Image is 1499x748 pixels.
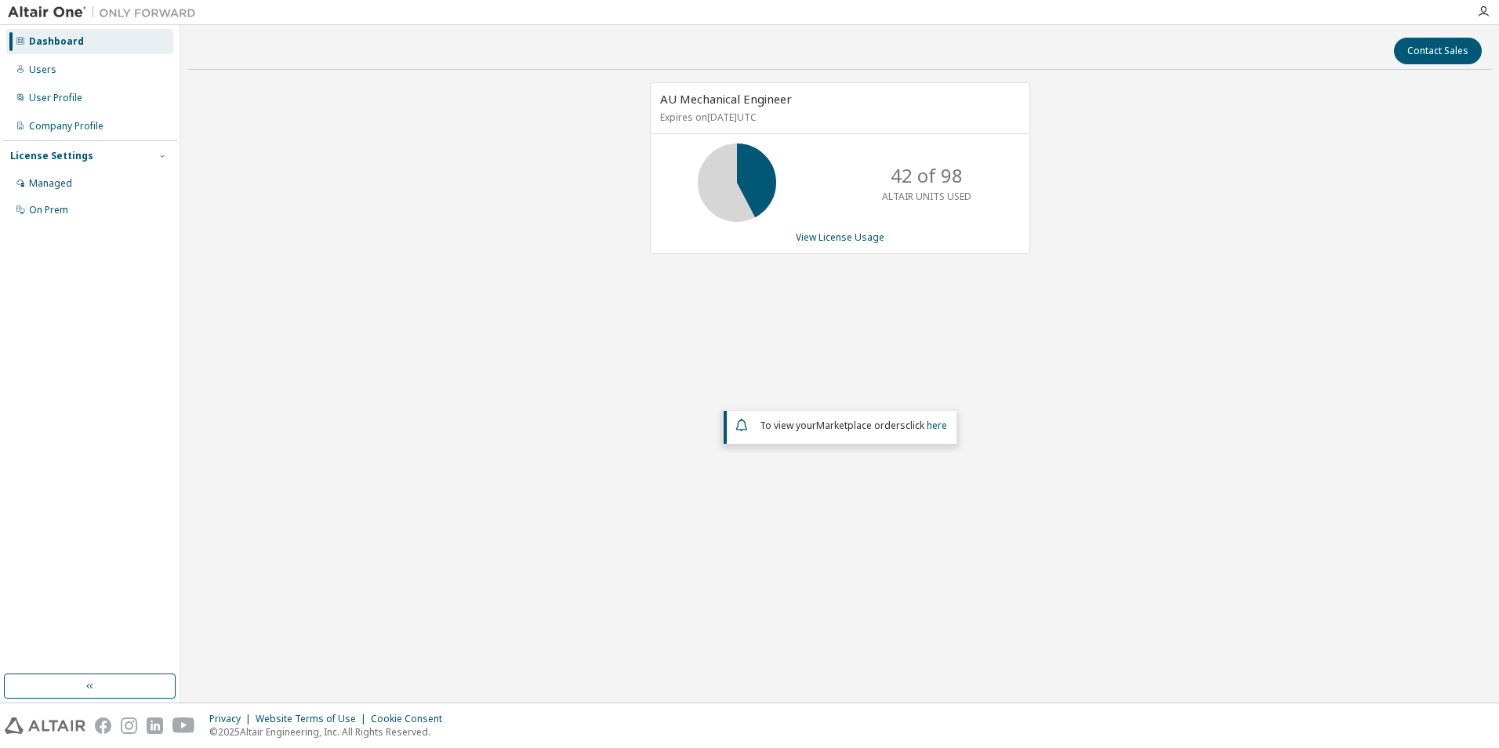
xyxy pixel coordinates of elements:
img: linkedin.svg [147,717,163,734]
img: Altair One [8,5,204,20]
span: To view your click [760,419,947,432]
div: Privacy [209,713,256,725]
div: Managed [29,177,72,190]
img: altair_logo.svg [5,717,85,734]
div: On Prem [29,204,68,216]
p: © 2025 Altair Engineering, Inc. All Rights Reserved. [209,725,452,739]
button: Contact Sales [1394,38,1482,64]
div: Website Terms of Use [256,713,371,725]
a: here [927,419,947,432]
em: Marketplace orders [816,419,906,432]
div: Dashboard [29,35,84,48]
p: Expires on [DATE] UTC [660,111,1016,124]
div: Company Profile [29,120,103,133]
p: ALTAIR UNITS USED [882,190,971,203]
img: youtube.svg [172,717,195,734]
div: User Profile [29,92,82,104]
img: instagram.svg [121,717,137,734]
p: 42 of 98 [891,162,963,189]
div: Users [29,64,56,76]
span: AU Mechanical Engineer [660,91,792,107]
img: facebook.svg [95,717,111,734]
a: View License Usage [796,231,884,244]
div: License Settings [10,150,93,162]
div: Cookie Consent [371,713,452,725]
